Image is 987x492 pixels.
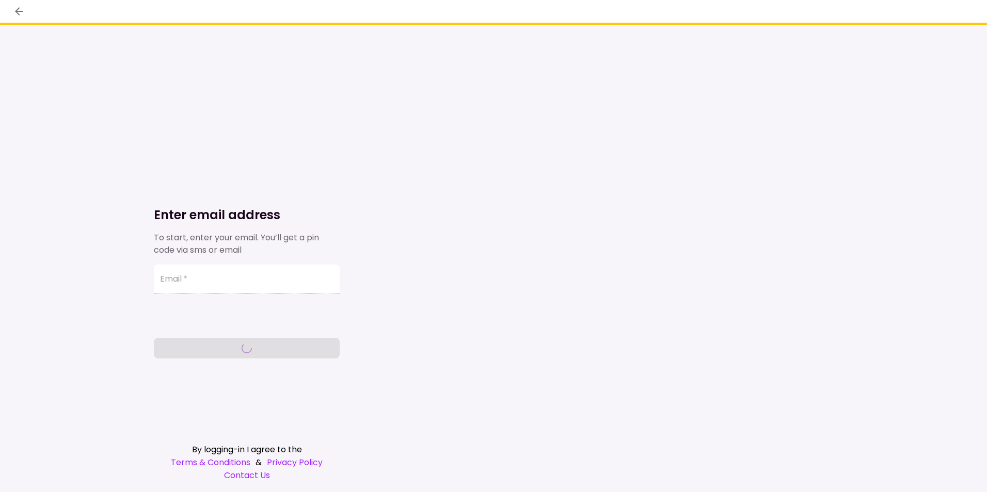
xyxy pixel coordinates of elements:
[154,443,340,456] div: By logging-in I agree to the
[154,456,340,469] div: &
[154,469,340,482] a: Contact Us
[171,456,250,469] a: Terms & Conditions
[267,456,323,469] a: Privacy Policy
[154,232,340,256] div: To start, enter your email. You’ll get a pin code via sms or email
[10,3,28,20] button: back
[154,207,340,223] h1: Enter email address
